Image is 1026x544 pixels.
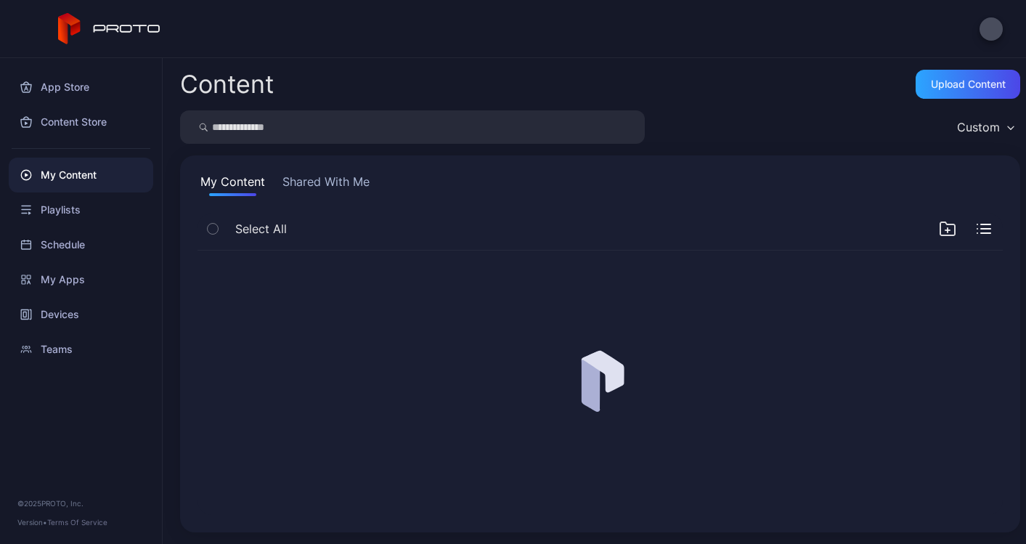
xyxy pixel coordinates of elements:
[198,173,268,196] button: My Content
[280,173,372,196] button: Shared With Me
[180,72,274,97] div: Content
[17,518,47,527] span: Version •
[9,192,153,227] a: Playlists
[17,498,144,509] div: © 2025 PROTO, Inc.
[9,262,153,297] a: My Apps
[931,78,1006,90] div: Upload Content
[9,227,153,262] a: Schedule
[235,220,287,238] span: Select All
[9,332,153,367] a: Teams
[9,105,153,139] a: Content Store
[957,120,1000,134] div: Custom
[9,70,153,105] a: App Store
[9,158,153,192] a: My Content
[916,70,1020,99] button: Upload Content
[47,518,107,527] a: Terms Of Service
[9,297,153,332] a: Devices
[950,110,1020,144] button: Custom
